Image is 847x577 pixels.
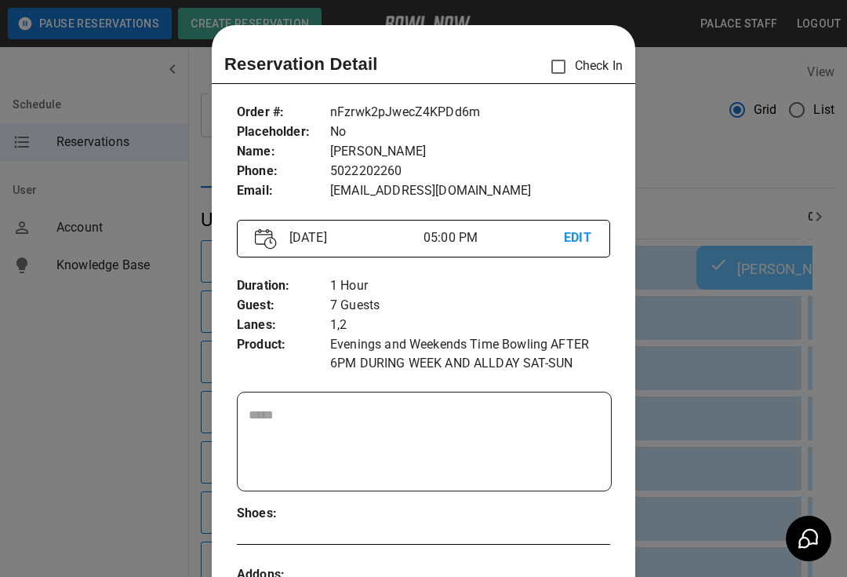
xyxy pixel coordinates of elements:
p: Name : [237,142,330,162]
p: nFzrwk2pJwecZ4KPDd6m [330,103,610,122]
p: [DATE] [283,228,423,247]
p: 1,2 [330,316,610,335]
p: [PERSON_NAME] [330,142,610,162]
p: 5022202260 [330,162,610,181]
p: 7 Guests [330,296,610,316]
p: Guest : [237,296,330,316]
p: Placeholder : [237,122,330,142]
p: No [330,122,610,142]
p: Evenings and Weekends Time Bowling AFTER 6PM DURING WEEK AND ALLDAY SAT-SUN [330,335,610,373]
p: 05:00 PM [423,228,564,247]
p: Order # : [237,103,330,122]
p: 1 Hour [330,276,610,296]
p: Email : [237,181,330,201]
p: Reservation Detail [224,51,378,77]
p: [EMAIL_ADDRESS][DOMAIN_NAME] [330,181,610,201]
p: Lanes : [237,316,330,335]
p: Duration : [237,276,330,296]
p: Phone : [237,162,330,181]
p: EDIT [564,228,592,248]
img: Vector [255,228,277,250]
p: Check In [542,50,623,83]
p: Product : [237,335,330,355]
p: Shoes : [237,504,330,524]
